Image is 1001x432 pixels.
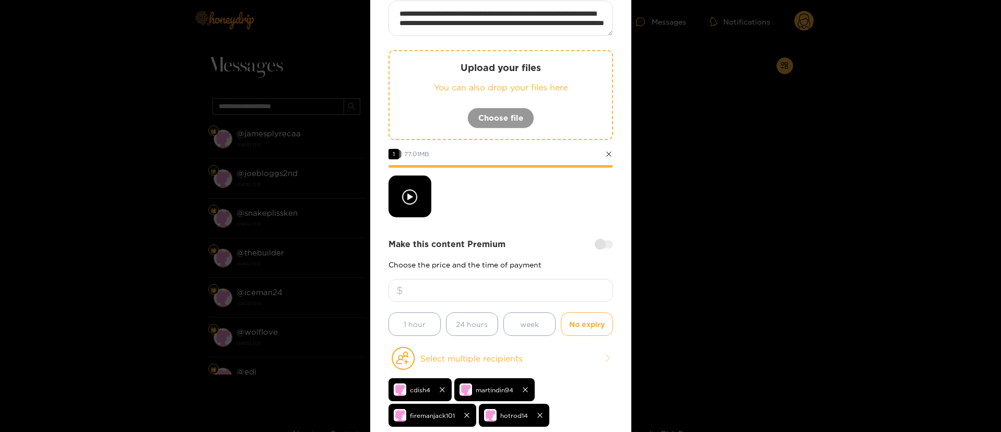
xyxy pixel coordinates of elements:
span: firemanjack101 [410,410,455,422]
p: You can also drop your files here [410,81,591,94]
span: week [520,318,539,330]
span: No expiry [569,318,605,330]
span: cdish4 [410,384,430,396]
button: Choose file [467,108,534,129]
span: hotrod14 [500,410,528,422]
strong: Make this content Premium [388,238,505,250]
span: 77.01 MB [404,150,429,157]
button: week [503,312,556,336]
span: 1 hour [404,318,426,330]
p: Upload your files [410,62,591,74]
span: 24 hours [456,318,488,330]
img: no-avatar.png [394,383,406,396]
button: Select multiple recipients [388,346,613,370]
button: 24 hours [446,312,498,336]
img: no-avatar.png [460,383,472,396]
span: martindin94 [476,384,513,396]
span: 1 [388,149,399,159]
button: 1 hour [388,312,441,336]
button: No expiry [561,312,613,336]
img: no-avatar.png [484,409,497,422]
img: no-avatar.png [394,409,406,422]
p: Choose the price and the time of payment [388,261,613,268]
